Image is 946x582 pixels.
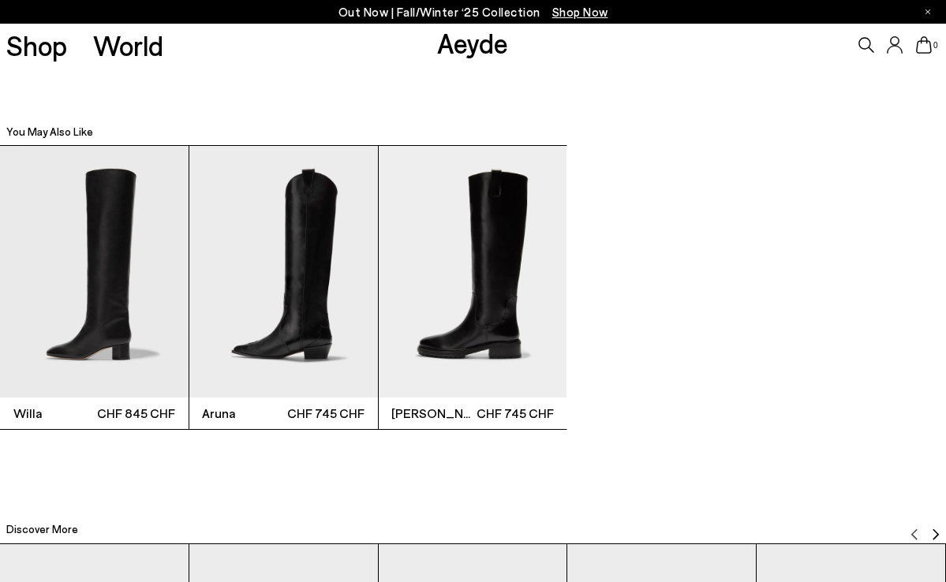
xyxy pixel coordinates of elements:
[929,517,942,541] button: Next slide
[916,36,932,54] a: 0
[202,404,283,423] span: Aruna
[908,517,921,541] button: Previous slide
[6,124,93,140] h2: You May Also Like
[6,521,78,537] h2: Discover More
[908,528,921,541] img: svg%3E
[552,5,608,19] span: Navigate to /collections/new-in
[437,26,508,59] a: Aeyde
[929,528,942,541] img: svg%3E
[13,404,95,423] span: Willa
[379,145,568,429] div: 3 / 3
[93,32,163,59] a: World
[6,32,67,59] a: Shop
[94,403,175,423] span: CHF 845 CHF
[189,146,378,428] a: Aruna CHF 745 CHF
[379,146,567,428] a: [PERSON_NAME] CHF 745 CHF
[283,403,365,423] span: CHF 745 CHF
[338,2,608,22] p: Out Now | Fall/Winter ‘25 Collection
[473,403,554,423] span: CHF 745 CHF
[379,146,567,397] img: Henry Knee-High Boots
[391,404,473,423] span: [PERSON_NAME]
[189,146,378,397] img: Aruna Leather Knee-High Cowboy Boots
[932,41,940,50] span: 0
[189,145,379,429] div: 2 / 3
